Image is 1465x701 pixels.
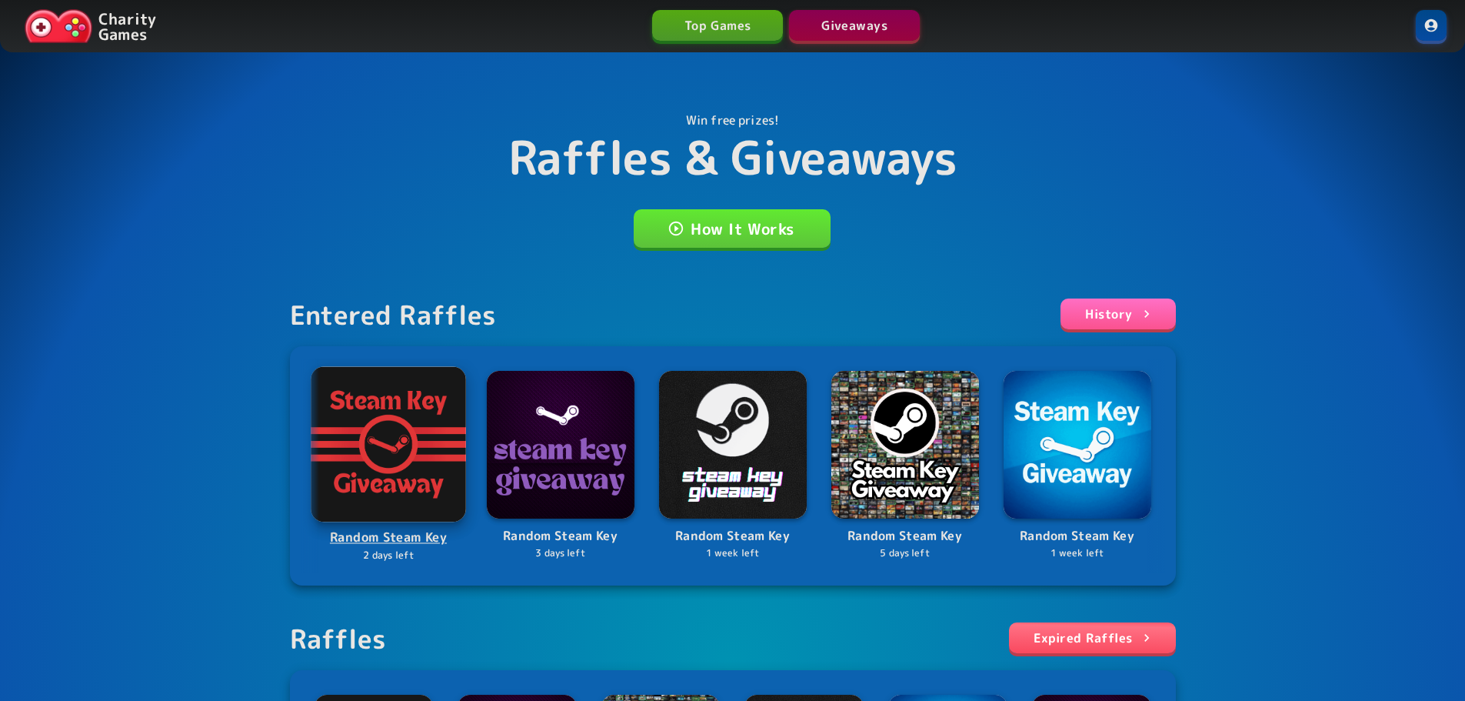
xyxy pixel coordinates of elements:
a: How It Works [634,209,831,248]
p: 2 days left [312,549,464,563]
p: Random Steam Key [312,528,464,549]
a: LogoRandom Steam Key5 days left [831,371,979,561]
p: 3 days left [487,546,634,561]
a: LogoRandom Steam Key1 week left [659,371,807,561]
div: Raffles [290,623,387,655]
img: Logo [1004,371,1151,519]
img: Logo [659,371,807,519]
a: LogoRandom Steam Key1 week left [1004,371,1151,561]
p: 1 week left [659,546,807,561]
a: Expired Raffles [1009,623,1176,653]
img: Logo [311,366,466,522]
p: Random Steam Key [659,526,807,546]
a: LogoRandom Steam Key2 days left [312,369,464,563]
img: Charity.Games [25,9,92,43]
a: LogoRandom Steam Key3 days left [487,371,634,561]
p: Win free prizes! [686,111,779,129]
p: 1 week left [1004,546,1151,561]
a: Giveaways [789,10,920,41]
img: Logo [487,371,634,519]
img: Logo [831,371,979,519]
a: Charity Games [18,6,162,46]
a: History [1060,299,1175,329]
a: Top Games [652,10,783,41]
div: Entered Raffles [290,299,497,331]
p: Charity Games [98,11,156,42]
p: Random Steam Key [1004,526,1151,546]
h1: Raffles & Giveaways [508,129,957,185]
p: Random Steam Key [487,526,634,546]
p: Random Steam Key [831,526,979,546]
p: 5 days left [831,546,979,561]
